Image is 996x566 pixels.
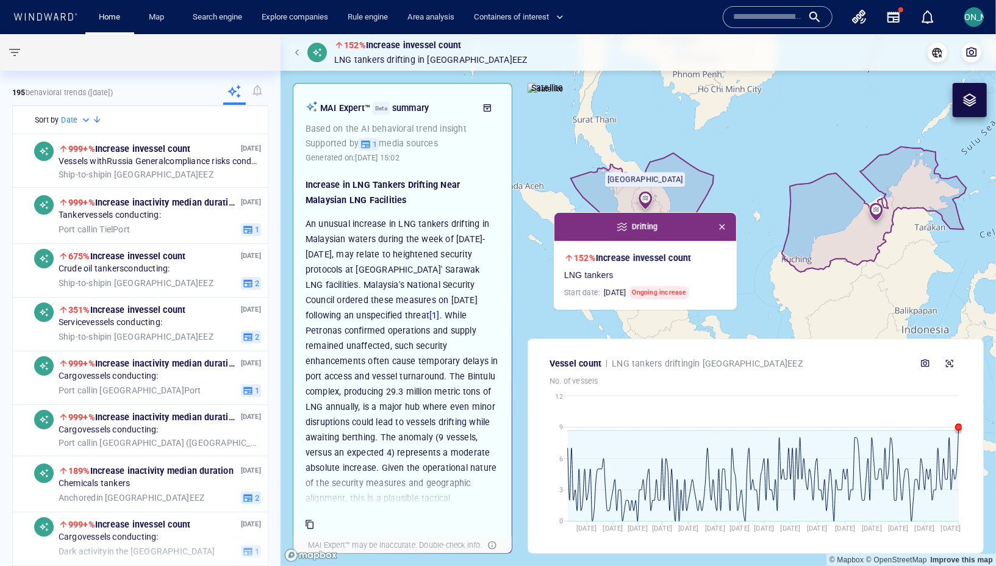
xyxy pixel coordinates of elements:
p: [DATE] [241,518,261,530]
button: 1 [241,223,261,236]
tspan: 3 [559,486,563,494]
span: [DATE] 15:02 [356,153,399,162]
p: Generated on: [306,151,399,165]
span: 2 [253,492,259,503]
tspan: 9 [559,423,563,431]
div: Beta [373,102,390,115]
button: Area analysis [403,7,459,28]
span: Port call [59,437,91,447]
span: 999+% [68,198,95,207]
span: Cargo vessels conducting: [59,424,159,435]
span: in [GEOGRAPHIC_DATA] EEZ [59,169,213,180]
button: Containers of interest [469,7,574,28]
span: Ship-to-ship [59,331,105,341]
span: 1 [253,224,259,235]
tspan: [DATE] [576,525,597,532]
button: 1 [241,384,261,397]
p: [DATE] [241,357,261,369]
span: Ship-to-ship [59,278,105,287]
span: Containers of interest [474,10,564,24]
span: Tanker vessels conducting: [59,210,161,221]
span: 675% [68,251,90,261]
p: [DATE] [241,143,261,154]
a: Map [144,7,173,28]
tspan: 6 [559,455,563,463]
p: MAI Expert™ summary [320,101,474,115]
span: 999+% [68,412,95,422]
a: OpenStreetMap [866,556,927,564]
p: LNG tankers in [GEOGRAPHIC_DATA] EEZ [612,356,803,371]
span: Port call [59,224,91,234]
p: Supported by media sources [306,136,500,151]
a: Rule engine [343,7,393,28]
button: 2 [241,330,261,343]
h6: [DATE] [604,287,626,299]
tspan: [DATE] [915,525,935,532]
div: Date [61,114,92,126]
img: satellite [528,83,564,95]
a: Search engine [188,7,247,28]
p: [DATE] [241,465,261,476]
span: Increase in vessel count [574,253,691,263]
a: Explore companies [257,7,333,28]
span: 1 [253,385,259,396]
div: MAI Expert™ may be inaccurate. Double-check info. [306,537,485,553]
tspan: [DATE] [729,525,750,532]
span: in [GEOGRAPHIC_DATA] EEZ [59,492,204,503]
tspan: [DATE] [754,525,774,532]
p: [DATE] [241,196,261,208]
span: 351% [68,305,90,315]
canvas: Map [281,34,996,566]
span: Drifting [387,52,415,67]
span: 999+% [68,520,95,529]
p: Satellite [531,81,564,95]
button: Home [90,7,129,28]
a: Map feedback [930,556,993,564]
a: Mapbox logo [284,548,338,562]
span: in [GEOGRAPHIC_DATA] Port [59,385,201,396]
tspan: [DATE] [781,525,801,532]
span: Increase in vessel count [68,251,185,261]
span: Cargo vessels conducting: [59,371,159,382]
span: Drifting [665,359,693,368]
tspan: 12 [556,393,563,401]
button: Map [139,7,178,28]
tspan: [DATE] [807,525,827,532]
tspan: [DATE] [652,525,672,532]
span: Chemicals tankers [59,478,130,489]
span: in [GEOGRAPHIC_DATA] EEZ [59,331,213,342]
strong: 195 [12,88,26,97]
span: Port call [59,385,91,395]
p: Vessel count [550,356,601,371]
p: [DATE] [241,411,261,423]
span: in [GEOGRAPHIC_DATA] ([GEOGRAPHIC_DATA]) EEZ [59,437,261,448]
span: LNG tankers [564,270,614,281]
span: Drifting [632,221,658,233]
a: Home [95,7,126,28]
button: 2 [241,491,261,504]
tspan: [DATE] [836,525,856,532]
tspan: 0 [559,518,563,526]
p: Based on the AI behavioral trend insight [306,121,500,136]
h6: Sort by [35,114,59,126]
button: 1 [359,138,379,151]
span: Increase in vessel count [68,520,191,529]
span: 999+% [68,144,95,154]
p: An unusual increase in LNG tankers drifting in Malaysian waters during the week of [DATE]-[DATE],... [306,217,500,552]
h2: Increase in LNG Tankers Drifting Near Malaysian LNG Facilities [306,177,500,208]
span: 1 [371,139,377,150]
a: Mapbox [829,556,864,564]
span: Crude oil tankers conducting: [59,263,170,274]
button: 2 [241,276,261,290]
button: [PERSON_NAME] [962,5,986,29]
span: Increase in vessel count [344,40,461,50]
span: Increase in activity median duration [68,359,238,368]
span: Ongoing increase [629,286,689,299]
span: Ship-to-ship [59,169,105,179]
span: 152% [574,253,596,263]
h6: Start date: [564,286,689,299]
tspan: [DATE] [888,525,908,532]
